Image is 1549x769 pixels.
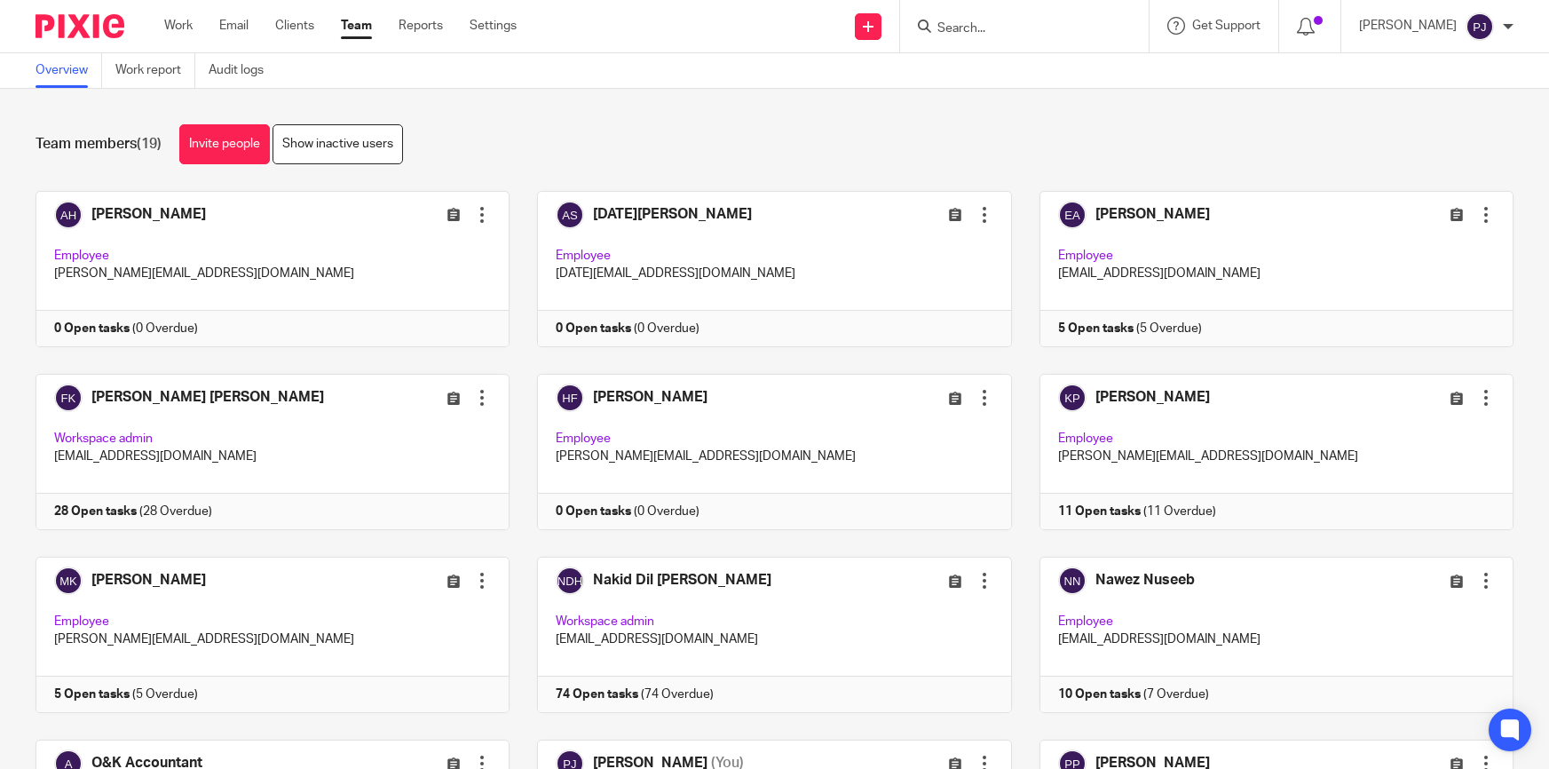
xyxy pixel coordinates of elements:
a: Invite people [179,124,270,164]
a: Reports [399,17,443,35]
img: svg%3E [1466,12,1494,41]
span: (19) [137,137,162,151]
span: Get Support [1192,20,1261,32]
a: Work report [115,53,195,88]
input: Search [936,21,1095,37]
a: Work [164,17,193,35]
img: Pixie [36,14,124,38]
p: [PERSON_NAME] [1359,17,1457,35]
a: Clients [275,17,314,35]
a: Overview [36,53,102,88]
h1: Team members [36,135,162,154]
a: Email [219,17,249,35]
a: Show inactive users [273,124,403,164]
a: Audit logs [209,53,277,88]
a: Team [341,17,372,35]
a: Settings [470,17,517,35]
